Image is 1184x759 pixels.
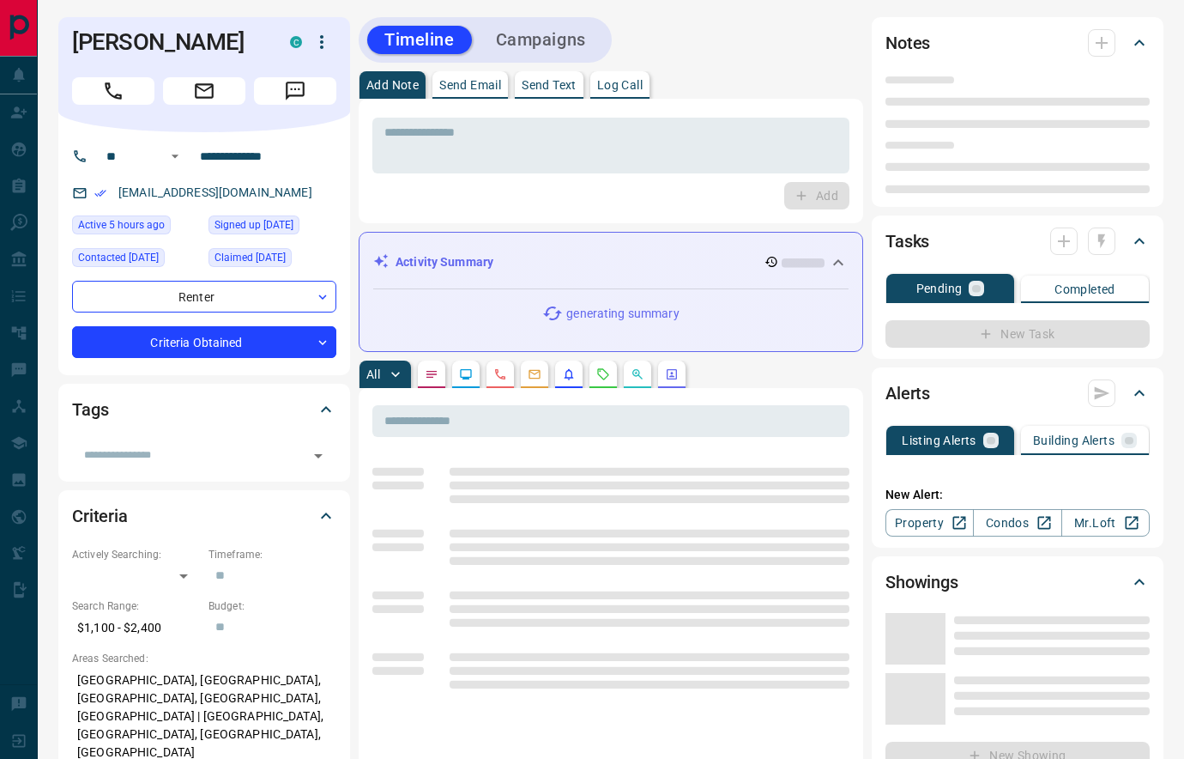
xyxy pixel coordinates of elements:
[163,77,245,105] span: Email
[596,367,610,381] svg: Requests
[214,249,286,266] span: Claimed [DATE]
[214,216,293,234] span: Signed up [DATE]
[72,77,154,105] span: Call
[885,22,1150,64] div: Notes
[1054,283,1115,295] p: Completed
[72,389,336,430] div: Tags
[72,614,200,642] p: $1,100 - $2,400
[72,28,264,56] h1: [PERSON_NAME]
[366,79,419,91] p: Add Note
[72,326,336,358] div: Criteria Obtained
[479,26,603,54] button: Campaigns
[290,36,302,48] div: condos.ca
[885,486,1150,504] p: New Alert:
[885,562,1150,603] div: Showings
[562,367,576,381] svg: Listing Alerts
[208,547,336,562] p: Timeframe:
[373,246,849,278] div: Activity Summary
[367,26,472,54] button: Timeline
[916,282,963,294] p: Pending
[425,367,438,381] svg: Notes
[72,495,336,537] div: Criteria
[885,373,1150,414] div: Alerts
[566,305,679,323] p: generating summary
[72,547,200,562] p: Actively Searching:
[366,368,380,380] p: All
[528,367,541,381] svg: Emails
[78,249,159,266] span: Contacted [DATE]
[72,651,336,666] p: Areas Searched:
[597,79,643,91] p: Log Call
[493,367,507,381] svg: Calls
[885,29,930,57] h2: Notes
[72,396,108,423] h2: Tags
[72,248,200,272] div: Fri Aug 01 2025
[885,379,930,407] h2: Alerts
[459,367,473,381] svg: Lead Browsing Activity
[1061,509,1150,537] a: Mr.Loft
[885,509,974,537] a: Property
[72,216,200,240] div: Sun Oct 12 2025
[254,77,336,105] span: Message
[72,281,336,313] div: Renter
[885,568,958,596] h2: Showings
[902,434,976,446] p: Listing Alerts
[439,79,501,91] p: Send Email
[665,367,679,381] svg: Agent Actions
[208,216,336,240] div: Tue Aug 03 2021
[118,185,312,199] a: [EMAIL_ADDRESS][DOMAIN_NAME]
[631,367,644,381] svg: Opportunities
[973,509,1061,537] a: Condos
[78,216,165,234] span: Active 5 hours ago
[72,502,128,530] h2: Criteria
[1033,434,1115,446] p: Building Alerts
[94,187,106,199] svg: Email Verified
[72,598,200,614] p: Search Range:
[885,228,929,255] h2: Tasks
[165,146,185,167] button: Open
[208,598,336,614] p: Budget:
[522,79,577,91] p: Send Text
[396,253,493,271] p: Activity Summary
[885,221,1150,262] div: Tasks
[208,248,336,272] div: Thu Aug 12 2021
[306,444,330,468] button: Open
